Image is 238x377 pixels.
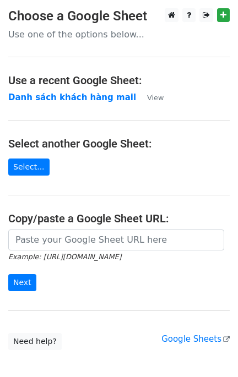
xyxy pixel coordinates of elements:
p: Use one of the options below... [8,29,230,40]
a: Select... [8,159,50,176]
a: View [136,92,164,102]
h4: Use a recent Google Sheet: [8,74,230,87]
a: Danh sách khách hàng mail [8,92,136,102]
small: Example: [URL][DOMAIN_NAME] [8,253,121,261]
input: Paste your Google Sheet URL here [8,230,224,250]
h4: Select another Google Sheet: [8,137,230,150]
a: Need help? [8,333,62,350]
h3: Choose a Google Sheet [8,8,230,24]
input: Next [8,274,36,291]
h4: Copy/paste a Google Sheet URL: [8,212,230,225]
a: Google Sheets [161,334,230,344]
small: View [147,94,164,102]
